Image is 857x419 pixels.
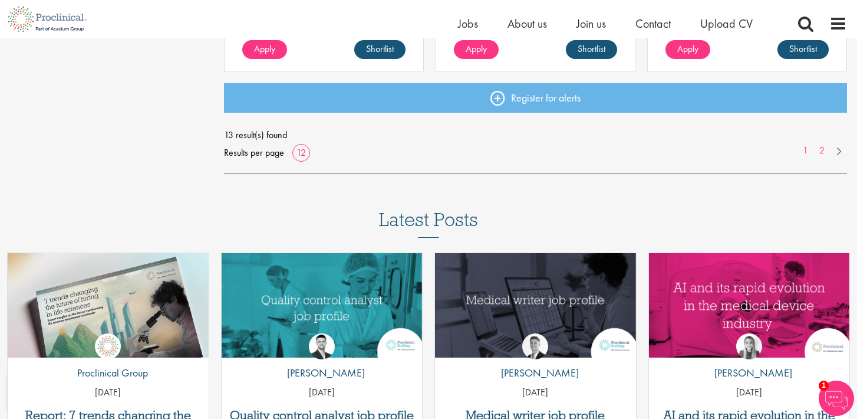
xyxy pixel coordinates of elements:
a: Link to a post [222,253,423,358]
img: Hannah Burke [736,333,762,359]
span: 13 result(s) found [224,126,848,144]
span: 1 [819,381,829,391]
a: Join us [576,16,606,31]
img: AI and Its Impact on the Medical Device Industry | Proclinical [649,253,850,358]
a: 1 [797,144,814,158]
span: Apply [677,42,698,55]
a: Upload CV [700,16,753,31]
img: George Watson [522,333,548,359]
p: [PERSON_NAME] [492,365,579,381]
a: Jobs [458,16,478,31]
p: Proclinical Group [68,365,148,381]
a: Shortlist [354,40,406,59]
a: 12 [292,146,310,159]
span: Apply [466,42,487,55]
a: Shortlist [777,40,829,59]
a: Proclinical Group Proclinical Group [68,333,148,387]
a: Shortlist [566,40,617,59]
img: Joshua Godden [309,333,335,359]
a: Link to a post [649,253,850,358]
p: [DATE] [222,386,423,400]
img: quality control analyst job profile [222,253,423,358]
img: Medical writer job profile [435,253,636,358]
p: [DATE] [435,386,636,400]
a: Apply [242,40,287,59]
a: Link to a post [435,253,636,358]
a: Link to a post [8,253,209,358]
a: Register for alerts [224,83,848,113]
a: Apply [665,40,710,59]
img: Proclinical: Life sciences hiring trends report 2025 [8,253,209,366]
a: Contact [635,16,671,31]
span: Apply [254,42,275,55]
a: 2 [813,144,830,158]
p: [PERSON_NAME] [278,365,365,381]
a: George Watson [PERSON_NAME] [492,333,579,387]
p: [DATE] [8,386,209,400]
span: Results per page [224,144,284,162]
h3: Latest Posts [379,209,478,238]
p: [PERSON_NAME] [706,365,792,381]
a: About us [507,16,547,31]
img: Proclinical Group [95,333,121,359]
a: Joshua Godden [PERSON_NAME] [278,333,365,387]
a: Hannah Burke [PERSON_NAME] [706,333,792,387]
img: Chatbot [819,381,854,416]
a: Apply [454,40,499,59]
p: [DATE] [649,386,850,400]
